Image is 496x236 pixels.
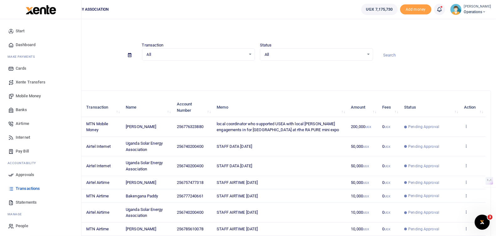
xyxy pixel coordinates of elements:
[382,180,390,185] span: 0
[16,121,29,127] span: Airtime
[11,212,22,217] span: anage
[26,5,56,14] img: logo-large
[177,227,203,231] span: 256785610078
[86,164,111,168] span: Airtel Internet
[488,215,493,220] span: 3
[16,107,27,113] span: Banks
[382,210,390,215] span: 0
[217,210,258,215] span: STAFF AIRTIME [DATE]
[363,195,369,198] small: UGX
[265,51,364,58] span: All
[260,42,272,48] label: Status
[86,194,109,198] span: MTN Airtime
[365,125,371,129] small: UGX
[126,160,163,171] span: Uganda Solar Energy Association
[86,227,109,231] span: MTN Airtime
[5,24,76,38] a: Start
[361,4,397,15] a: UGX 7,175,730
[173,98,213,117] th: Account Number: activate to sort column ascending
[16,148,29,154] span: Pay Bill
[86,210,109,215] span: Airtel Airtime
[142,42,164,48] label: Transaction
[408,144,439,149] span: Pending Approval
[400,4,431,15] span: Add money
[363,228,369,231] small: UGX
[12,161,36,165] span: countability
[217,194,258,198] span: STAFF AIRTIME [DATE]
[384,145,390,148] small: UGX
[11,54,35,59] span: ake Payments
[177,124,203,129] span: 256776323880
[351,210,369,215] span: 10,000
[16,28,25,34] span: Start
[363,164,369,168] small: UGX
[384,195,390,198] small: UGX
[464,4,491,9] small: [PERSON_NAME]
[408,124,439,130] span: Pending Approval
[408,210,439,215] span: Pending Approval
[126,124,156,129] span: [PERSON_NAME]
[351,227,369,231] span: 10,000
[16,223,28,229] span: People
[25,7,56,12] a: logo-small logo-large logo-large
[347,98,379,117] th: Amount: activate to sort column ascending
[16,199,37,206] span: Statements
[5,168,76,182] a: Approvals
[363,145,369,148] small: UGX
[5,117,76,131] a: Airtime
[16,65,27,72] span: Cards
[351,124,371,129] span: 200,000
[5,131,76,144] a: Internet
[351,144,369,149] span: 50,000
[359,4,400,15] li: Wallet ballance
[382,227,390,231] span: 0
[217,144,252,149] span: STAFF DATA [DATE]
[147,51,246,58] span: All
[475,215,490,230] iframe: Intercom live chat
[177,210,203,215] span: 256740200400
[177,144,203,149] span: 256740200400
[384,125,390,129] small: UGX
[384,164,390,168] small: UGX
[126,141,163,152] span: Uganda Solar Energy Association
[122,98,173,117] th: Name: activate to sort column ascending
[363,181,369,185] small: UGX
[366,6,393,13] span: UGX 7,175,730
[86,121,108,132] span: MTN Mobile Money
[86,180,109,185] span: Airtel Airtime
[351,180,369,185] span: 50,000
[408,193,439,199] span: Pending Approval
[5,103,76,117] a: Banks
[5,62,76,75] a: Cards
[363,211,369,214] small: UGX
[464,9,491,15] span: Operations
[5,52,76,62] li: M
[5,182,76,196] a: Transactions
[16,134,30,141] span: Internet
[382,144,390,149] span: 0
[382,124,390,129] span: 0
[126,207,163,218] span: Uganda Solar Energy Association
[5,196,76,209] a: Statements
[408,226,439,232] span: Pending Approval
[450,4,462,15] img: profile-user
[177,180,203,185] span: 256757477318
[126,227,156,231] span: [PERSON_NAME]
[213,98,347,117] th: Memo: activate to sort column ascending
[408,180,439,185] span: Pending Approval
[16,93,41,99] span: Mobile Money
[384,211,390,214] small: UGX
[83,98,122,117] th: Transaction: activate to sort column ascending
[382,164,390,168] span: 0
[378,50,491,61] input: Search
[16,185,40,192] span: Transactions
[5,89,76,103] a: Mobile Money
[5,75,76,89] a: Xente Transfers
[401,98,461,117] th: Status: activate to sort column ascending
[379,98,401,117] th: Fees: activate to sort column ascending
[217,164,252,168] span: STAFF DATA [DATE]
[461,98,486,117] th: Action: activate to sort column ascending
[217,227,258,231] span: STAFF AIRTIME [DATE]
[384,181,390,185] small: UGX
[384,228,390,231] small: UGX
